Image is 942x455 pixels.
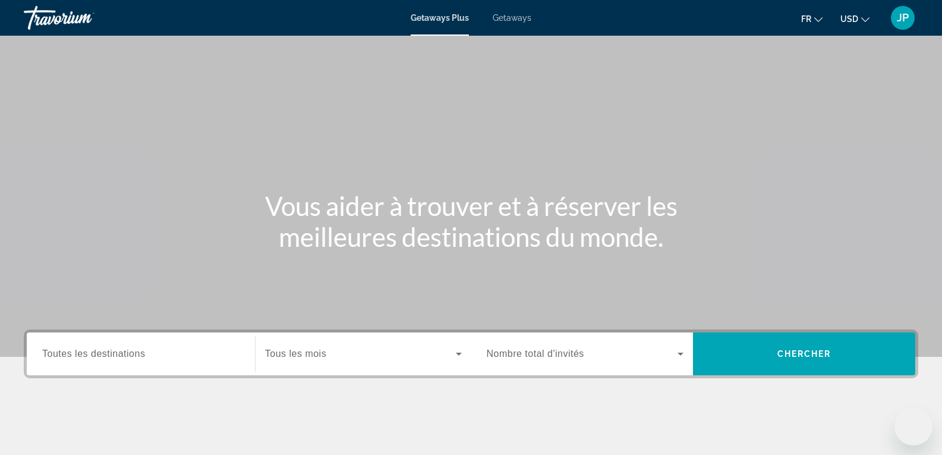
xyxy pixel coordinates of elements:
[24,2,143,33] a: Travorium
[894,407,932,445] iframe: Bouton de lancement de la fenêtre de messagerie
[693,332,915,375] button: Chercher
[777,349,831,359] span: Chercher
[493,13,531,23] a: Getaways
[248,190,694,252] h1: Vous aider à trouver et à réserver les meilleures destinations du monde.
[897,12,909,24] span: JP
[840,10,869,27] button: Change currency
[887,5,918,30] button: User Menu
[801,14,811,24] span: fr
[42,349,145,359] span: Toutes les destinations
[27,332,915,375] div: Search widget
[487,349,584,359] span: Nombre total d'invités
[801,10,823,27] button: Change language
[411,13,469,23] a: Getaways Plus
[840,14,858,24] span: USD
[265,349,326,359] span: Tous les mois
